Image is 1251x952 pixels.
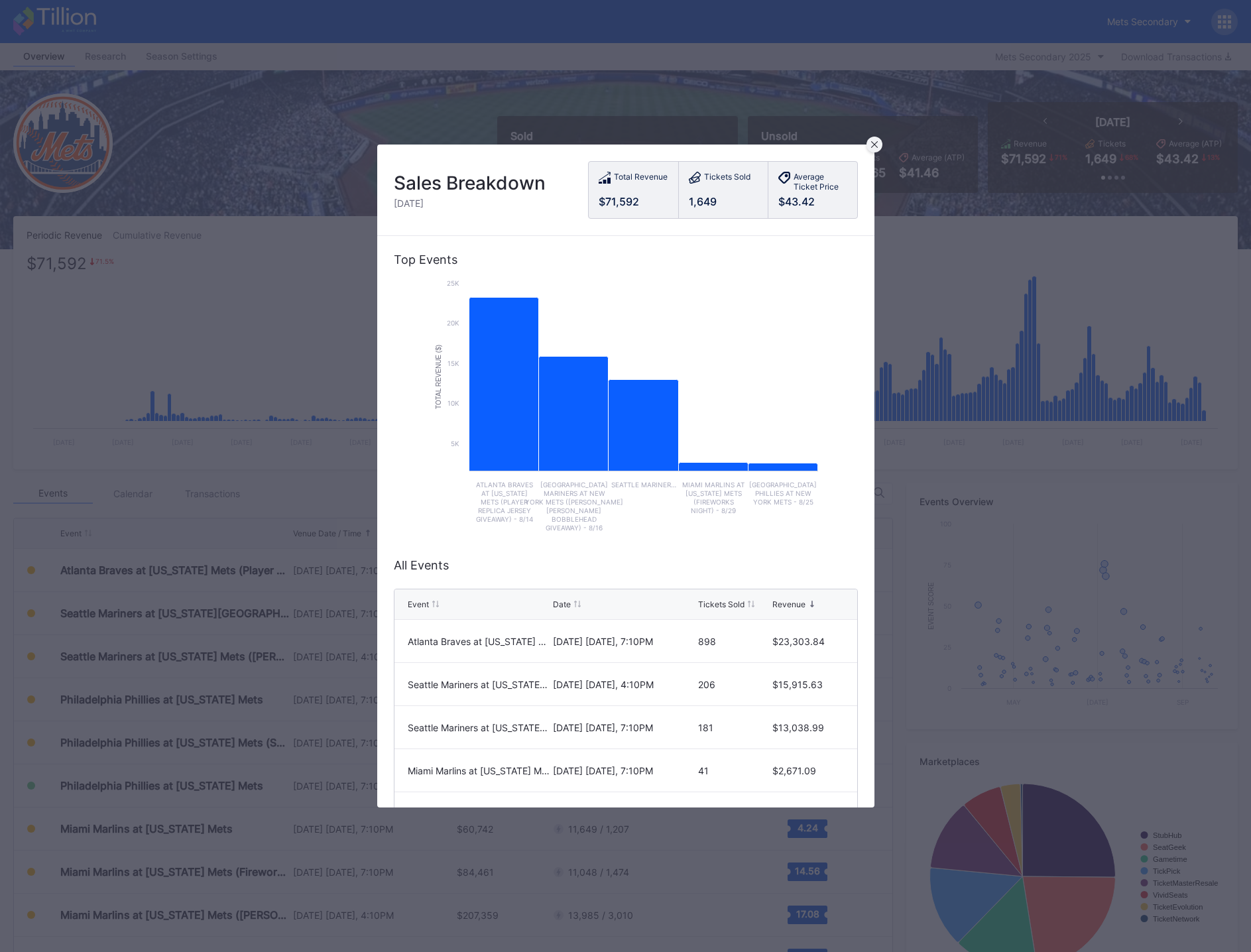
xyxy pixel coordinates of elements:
div: Revenue [772,599,805,609]
text: 10k [447,399,459,407]
text: Total Revenue ($) [435,345,442,409]
text: [GEOGRAPHIC_DATA] Phillies at New York Mets - 8/25 [749,481,817,506]
svg: Chart title [427,276,825,542]
text: Seattle Mariner… [611,481,676,489]
div: $71,592 [599,195,668,208]
text: Miami Marlins at [US_STATE] Mets (Fireworks Night) - 8/29 [682,481,745,514]
div: [DATE] [DATE], 7:10PM [553,765,695,776]
div: [DATE] [DATE], 4:10PM [553,679,695,690]
text: [GEOGRAPHIC_DATA] Mariners at New York Mets ([PERSON_NAME] [PERSON_NAME] Bobblehead Giveaway) - 8/16 [524,481,623,532]
div: All Events [394,558,858,572]
div: $43.42 [778,195,847,208]
div: Total Revenue [614,172,668,186]
div: $23,303.84 [772,636,843,647]
div: Tickets Sold [698,599,745,609]
div: Miami Marlins at [US_STATE] Mets (Fireworks Night) [408,765,550,776]
div: 41 [698,765,769,776]
div: Event [408,599,429,609]
text: 5k [451,440,459,447]
div: $2,671.09 [772,765,843,776]
div: Seattle Mariners at [US_STATE][GEOGRAPHIC_DATA] ([PERSON_NAME][GEOGRAPHIC_DATA] Replica Giveaway/... [408,722,550,733]
text: 25k [447,279,459,287]
div: 181 [698,722,769,733]
div: [DATE] [DATE], 7:10PM [553,722,695,733]
div: [DATE] [394,198,546,209]
div: 206 [698,679,769,690]
div: Sales Breakdown [394,172,546,194]
div: $15,915.63 [772,679,843,690]
div: 1,649 [689,195,758,208]
div: Date [553,599,571,609]
div: Tickets Sold [704,172,750,186]
div: Atlanta Braves at [US_STATE] Mets (Player Replica Jersey Giveaway) [408,636,550,647]
div: 898 [698,636,769,647]
text: 20k [447,319,459,327]
div: Average Ticket Price [794,172,847,192]
div: [DATE] [DATE], 7:10PM [553,636,695,647]
div: Top Events [394,253,858,267]
div: $13,038.99 [772,722,843,733]
text: 15k [447,359,459,367]
div: Seattle Mariners at [US_STATE] Mets ([PERSON_NAME] Bobblehead Giveaway) [408,679,550,690]
text: Atlanta Braves at [US_STATE] Mets (Player Replica Jersey Giveaway) - 8/14 [475,481,532,523]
